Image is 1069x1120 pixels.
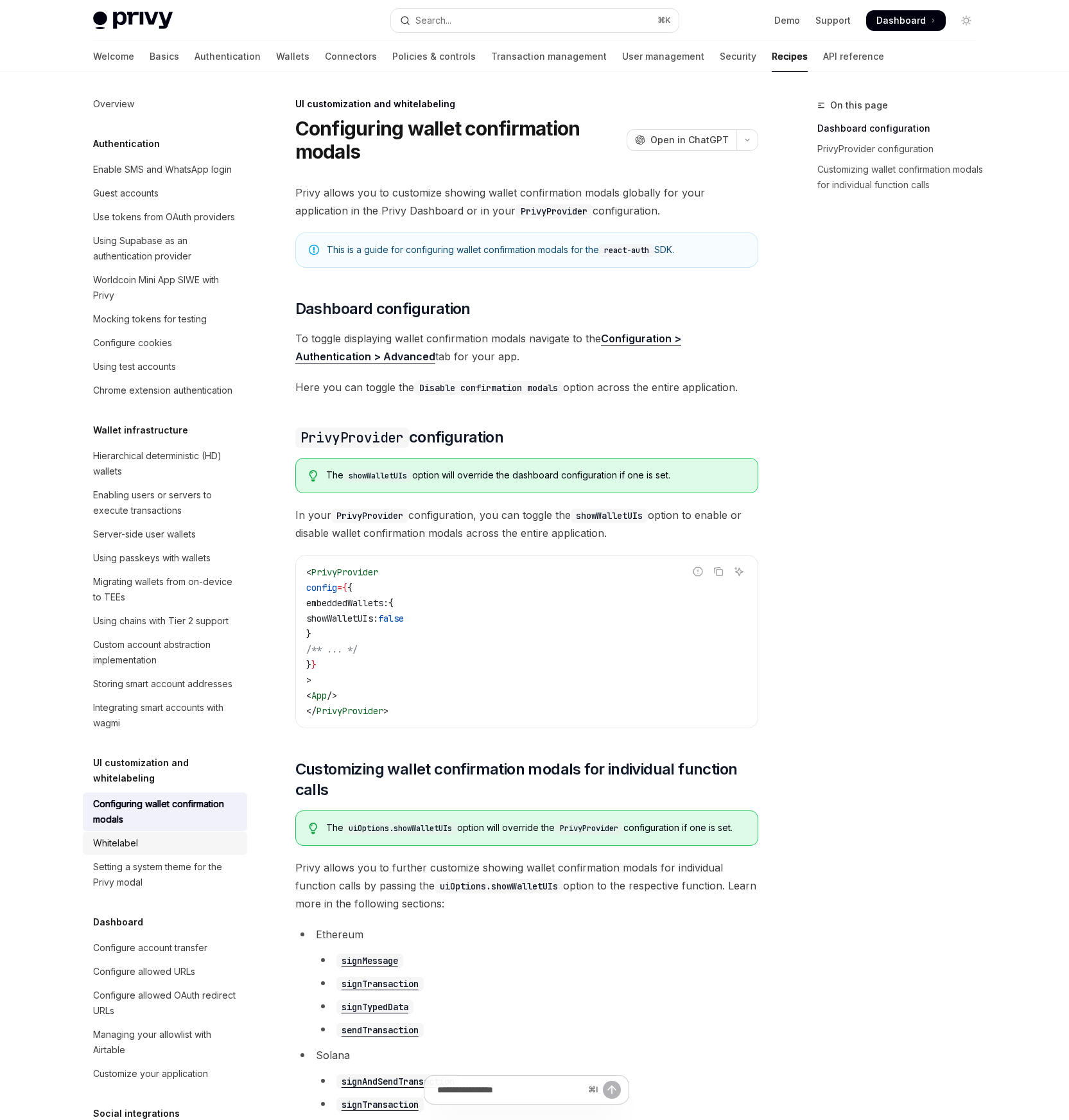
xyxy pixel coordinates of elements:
[83,570,247,609] a: Migrating wallets from on-device to TEEs
[93,209,235,225] div: Use tokens from OAuth providers
[83,960,247,983] a: Configure allowed URLs
[309,470,318,482] svg: Tip
[93,940,207,956] div: Configure account transfer
[93,1066,208,1081] div: Customize your application
[83,92,247,116] a: Overview
[93,359,176,374] div: Using test accounts
[622,41,704,72] a: User management
[326,469,744,482] div: The option will override the dashboard configuration if one is set.
[93,964,195,979] div: Configure allowed URLs
[336,1023,424,1036] a: sendTransaction
[83,984,247,1022] a: Configure allowed OAuth redirect URLs
[336,977,424,990] a: signTransaction
[817,159,987,195] a: Customizing wallet confirmation modals for individual function calls
[93,550,211,566] div: Using passkeys with wallets
[823,41,884,72] a: API reference
[83,633,247,672] a: Custom account abstraction implementation
[295,117,621,163] h1: Configuring wallet confirmation modals
[295,98,758,110] div: UI customization and whitelabeling
[437,1076,583,1104] input: Ask a question...
[93,527,196,542] div: Server-side user wallets
[93,423,188,438] h5: Wallet infrastructure
[93,676,232,692] div: Storing smart account addresses
[331,509,408,523] code: PrivyProvider
[317,705,383,717] span: PrivyProvider
[336,1000,413,1014] code: signTypedData
[295,859,758,913] span: Privy allows you to further customize showing wallet confirmation modals for individual function ...
[93,487,239,518] div: Enabling users or servers to execute transactions
[327,243,745,257] div: This is a guide for configuring wallet confirmation modals for the SDK.
[306,690,311,701] span: <
[343,822,457,835] code: uiOptions.showWalletUIs
[571,509,648,523] code: showWalletUIs
[150,41,179,72] a: Basics
[325,41,377,72] a: Connectors
[817,139,987,159] a: PrivyProvider configuration
[93,335,172,351] div: Configure cookies
[720,41,756,72] a: Security
[83,206,247,229] a: Use tokens from OAuth providers
[306,566,311,578] span: <
[93,186,159,201] div: Guest accounts
[772,41,808,72] a: Recipes
[731,563,747,580] button: Ask AI
[343,469,412,482] code: showWalletUIs
[295,299,471,319] span: Dashboard configuration
[311,690,327,701] span: App
[327,690,337,701] span: />
[336,1023,424,1037] code: sendTransaction
[817,118,987,139] a: Dashboard configuration
[311,566,378,578] span: PrivyProvider
[83,547,247,570] a: Using passkeys with wallets
[295,925,758,1038] li: Ethereum
[83,672,247,696] a: Storing smart account addresses
[337,582,342,593] span: =
[93,755,247,786] h5: UI customization and whitelabeling
[657,15,671,26] span: ⌘ K
[306,659,311,670] span: }
[93,613,229,629] div: Using chains with Tier 2 support
[866,10,946,31] a: Dashboard
[555,822,623,835] code: PrivyProvider
[309,245,319,255] svg: Note
[815,14,851,27] a: Support
[378,613,404,624] span: false
[336,954,403,968] code: signMessage
[388,597,394,609] span: {
[83,1023,247,1062] a: Managing your allowlist with Airtable
[774,14,800,27] a: Demo
[83,331,247,354] a: Configure cookies
[650,134,729,146] span: Open in ChatGPT
[93,448,239,479] div: Hierarchical deterministic (HD) wallets
[83,792,247,831] a: Configuring wallet confirmation modals
[93,914,143,930] h5: Dashboard
[347,582,352,593] span: {
[710,563,727,580] button: Copy the contents from the code block
[383,705,388,717] span: >
[309,823,318,834] svg: Tip
[336,1000,413,1013] a: signTypedData
[83,158,247,181] a: Enable SMS and WhatsApp login
[93,383,232,398] div: Chrome extension authentication
[295,759,758,800] span: Customizing wallet confirmation modals for individual function calls
[603,1081,621,1099] button: Send message
[83,855,247,894] a: Setting a system theme for the Privy modal
[93,272,239,303] div: Worldcoin Mini App SIWE with Privy
[956,10,977,31] button: Toggle dark mode
[93,988,239,1019] div: Configure allowed OAuth redirect URLs
[93,574,239,605] div: Migrating wallets from on-device to TEEs
[83,229,247,268] a: Using Supabase as an authentication provider
[336,977,424,991] code: signTransaction
[295,329,758,365] span: To toggle displaying wallet confirmation modals navigate to the tab for your app.
[391,9,679,32] button: Open search
[83,355,247,378] a: Using test accounts
[93,700,239,731] div: Integrating smart accounts with wagmi
[83,268,247,307] a: Worldcoin Mini App SIWE with Privy
[83,308,247,331] a: Mocking tokens for testing
[306,613,378,624] span: showWalletUIs:
[690,563,706,580] button: Report incorrect code
[83,832,247,855] a: Whitelabel
[93,136,160,152] h5: Authentication
[83,523,247,546] a: Server-side user wallets
[83,696,247,735] a: Integrating smart accounts with wagmi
